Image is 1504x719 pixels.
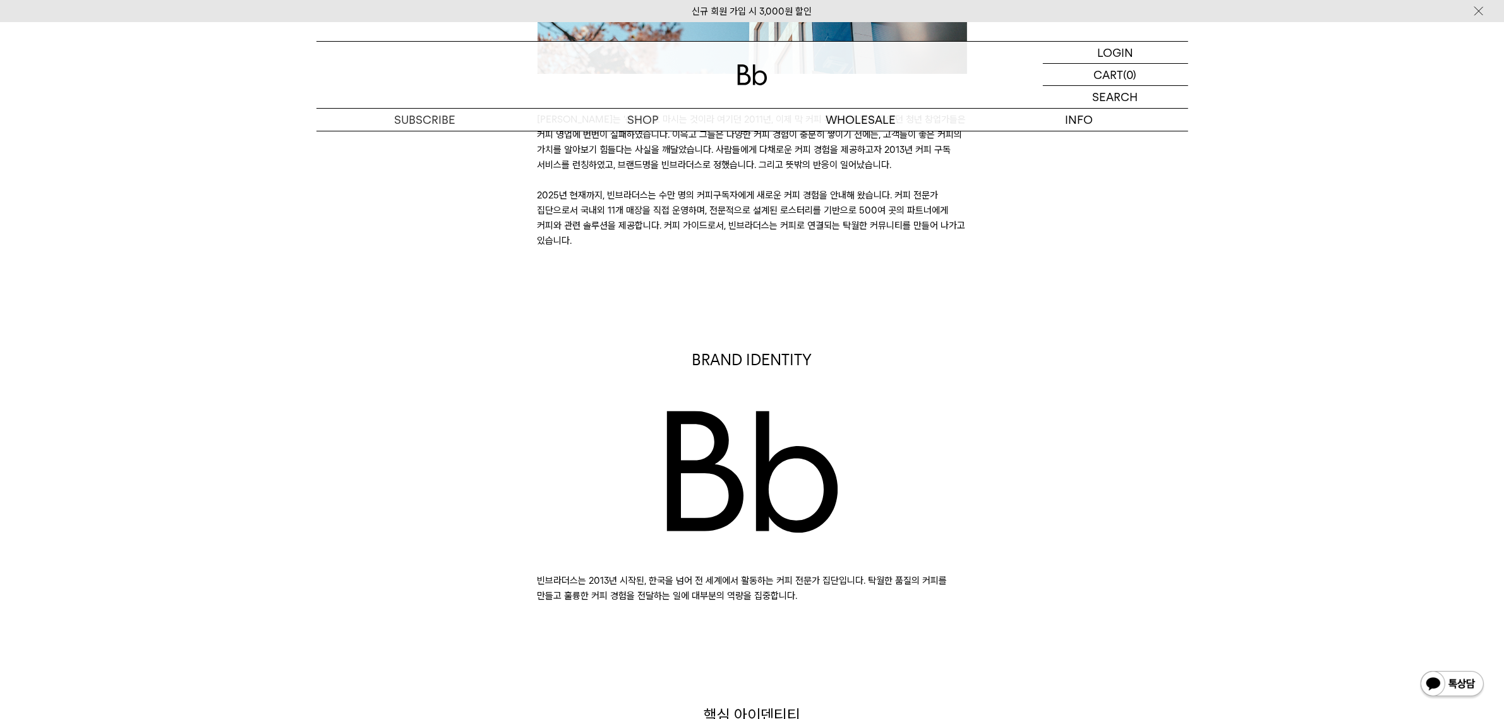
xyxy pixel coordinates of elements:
img: 로고 [737,64,767,85]
p: [PERSON_NAME]는 ‘쓴맛’으로 마시는 것이라 여기던 2011년, 이제 막 커피 유통업에 발을 들였던 청년 창업가들은 커피 영업에 번번이 실패하였습니다. 이윽고 그들은... [538,112,967,248]
p: CART [1094,64,1124,85]
img: 카카오톡 채널 1:1 채팅 버튼 [1419,670,1485,700]
a: 신규 회원 가입 시 3,000원 할인 [692,6,812,17]
p: BRAND IDENTITY [538,349,967,371]
a: SHOP [534,109,752,131]
p: 빈브라더스는 2013년 시작된, 한국을 넘어 전 세계에서 활동하는 커피 전문가 집단입니다. 탁월한 품질의 커피를 만들고 훌륭한 커피 경험을 전달하는 일에 대부분의 역량을 집중... [538,573,967,603]
p: (0) [1124,64,1137,85]
a: SUBSCRIBE [316,109,534,131]
a: CART (0) [1043,64,1188,86]
p: WHOLESALE [752,109,970,131]
p: LOGIN [1097,42,1133,63]
p: INFO [970,109,1188,131]
p: SEARCH [1093,86,1138,108]
a: LOGIN [1043,42,1188,64]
